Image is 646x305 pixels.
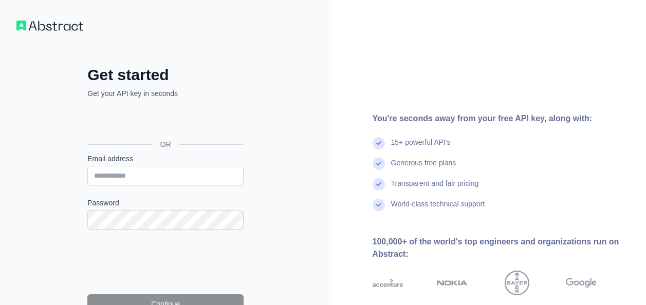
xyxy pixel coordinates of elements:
[373,112,630,125] div: You're seconds away from your free API key, along with:
[152,139,179,149] span: OR
[391,178,479,199] div: Transparent and fair pricing
[391,199,485,219] div: World-class technical support
[566,271,597,295] img: google
[373,137,385,149] img: check mark
[391,137,451,158] div: 15+ powerful API's
[373,158,385,170] img: check mark
[87,88,244,99] p: Get your API key in seconds
[82,110,247,132] iframe: Sign in with Google Button
[87,154,244,164] label: Email address
[87,66,244,84] h2: Get started
[437,271,468,295] img: nokia
[16,21,83,31] img: Workflow
[87,198,244,208] label: Password
[505,271,529,295] img: bayer
[87,242,244,282] iframe: reCAPTCHA
[373,236,630,260] div: 100,000+ of the world's top engineers and organizations run on Abstract:
[373,178,385,190] img: check mark
[391,158,456,178] div: Generous free plans
[373,271,403,295] img: accenture
[373,199,385,211] img: check mark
